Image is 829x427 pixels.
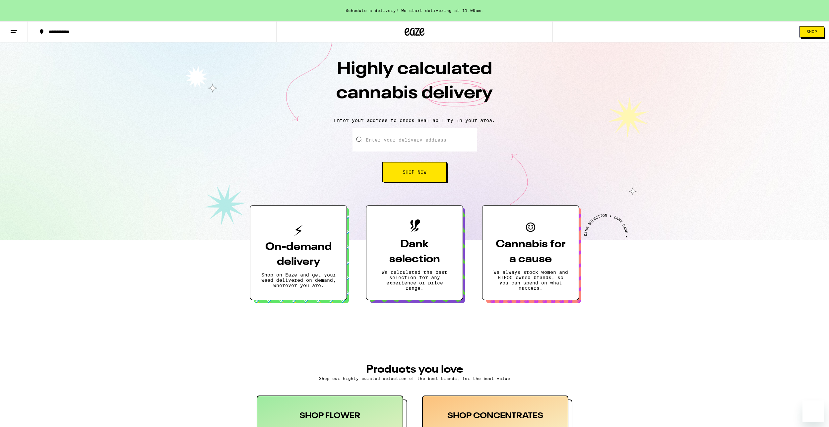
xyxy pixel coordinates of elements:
button: Cannabis for a causeWe always stock women and BIPOC owned brands, so you can spend on what matters. [482,205,579,300]
p: Shop our highly curated selection of the best brands, for the best value [257,376,572,381]
p: Shop on Eaze and get your weed delivered on demand, wherever you are. [261,272,336,288]
button: Dank selectionWe calculated the best selection for any experience or price range. [366,205,463,300]
h3: PRODUCTS YOU LOVE [257,364,572,375]
button: Shop Now [382,162,447,182]
p: We always stock women and BIPOC owned brands, so you can spend on what matters. [493,270,568,291]
h3: Dank selection [377,237,452,267]
h3: Cannabis for a cause [493,237,568,267]
h1: Highly calculated cannabis delivery [298,57,531,112]
p: We calculated the best selection for any experience or price range. [377,270,452,291]
iframe: Button to launch messaging window [802,400,824,422]
button: On-demand deliveryShop on Eaze and get your weed delivered on demand, wherever you are. [250,205,347,300]
span: Shop [806,30,817,34]
a: Shop [795,26,829,37]
span: Shop Now [403,170,426,174]
h3: On-demand delivery [261,240,336,270]
p: Enter your address to check availability in your area. [7,118,822,123]
button: Shop [799,26,824,37]
input: Enter your delivery address [352,128,477,152]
